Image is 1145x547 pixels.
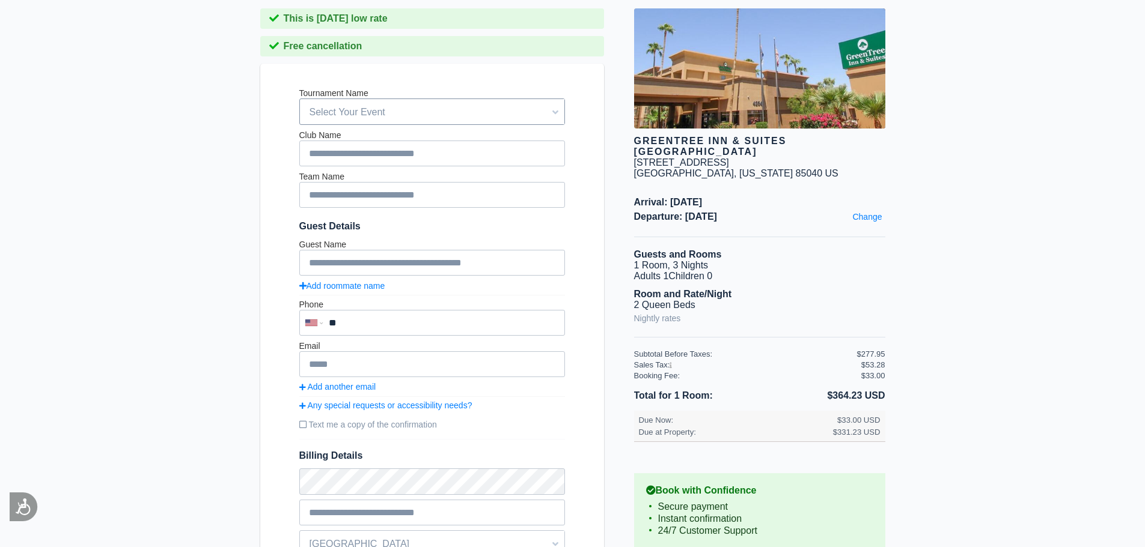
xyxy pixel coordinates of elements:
span: Guest Details [299,221,565,232]
label: Phone [299,300,323,309]
label: Tournament Name [299,88,368,98]
span: US [825,168,838,178]
label: Team Name [299,172,344,181]
span: Children 0 [668,271,712,281]
li: 2 Queen Beds [634,300,885,310]
a: Add another email [299,382,565,391]
a: Add roommate name [299,281,385,291]
b: Room and Rate/Night [634,289,732,299]
div: Subtotal Before Taxes: [634,349,857,358]
span: [GEOGRAPHIC_DATA], [634,168,737,178]
li: Total for 1 Room: [634,388,760,403]
div: $331.23 USD [833,428,881,437]
div: GreenTree Inn & Suites [GEOGRAPHIC_DATA] [634,136,885,157]
label: Text me a copy of the confirmation [299,415,565,434]
div: $33.00 USD [837,416,880,425]
span: 85040 [796,168,823,178]
div: $53.28 [861,360,885,369]
a: Change [849,209,885,225]
li: Adults 1 [634,271,885,282]
div: $33.00 [861,371,885,380]
b: Guests and Rooms [634,249,722,259]
div: [STREET_ADDRESS] [634,157,729,168]
li: Secure payment [646,501,873,513]
div: $277.95 [857,349,885,358]
label: Email [299,341,320,351]
div: Free cancellation [260,36,604,56]
li: 24/7 Customer Support [646,525,873,537]
span: Billing Details [299,450,565,461]
span: [US_STATE] [739,168,793,178]
span: Select Your Event [300,102,564,122]
div: Due Now: [639,416,833,425]
li: Instant confirmation [646,513,873,525]
li: 1 Room, 3 Nights [634,260,885,271]
label: Guest Name [299,240,347,249]
img: hotel image [634,8,885,128]
b: Book with Confidence [646,485,873,496]
div: United States: +1 [301,311,326,334]
label: Club Name [299,130,341,140]
a: Nightly rates [634,310,681,326]
div: This is [DATE] low rate [260,8,604,29]
div: Sales Tax: [634,360,857,369]
div: Booking Fee: [634,371,857,380]
div: Due at Property: [639,428,833,437]
li: $364.23 USD [760,388,885,403]
span: Departure: [DATE] [634,211,885,222]
span: Arrival: [DATE] [634,197,885,208]
a: Any special requests or accessibility needs? [299,400,565,410]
